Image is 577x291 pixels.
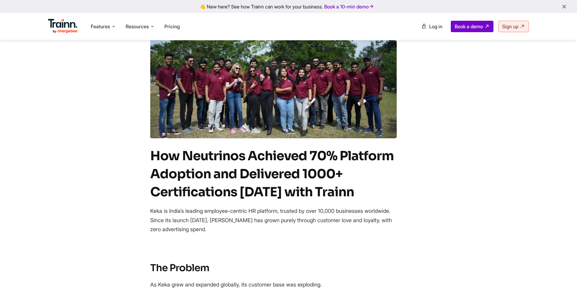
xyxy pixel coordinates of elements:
[455,23,483,29] span: Book a demo
[150,147,397,201] h1: How Neutrinos Achieved 70% Platform Adoption and Delivered 1000+ Certifications [DATE] with Trainn
[150,261,397,275] h2: The Problem
[150,207,397,234] p: Keka is India’s leading employee-centric HR platform, trusted by over 10,000 businesses worldwide...
[150,280,337,289] p: As Keka grew and expanded globally, its customer base was exploding.
[323,2,375,11] a: Book a 10-min demo
[547,262,577,291] iframe: Chat Widget
[418,21,446,32] a: Log in
[4,4,573,9] div: 👋 New here? See how Trainn can work for your business.
[502,23,518,29] span: Sign up
[48,19,78,33] img: Trainn Logo
[498,21,529,32] a: Sign up
[126,23,149,30] span: Resources
[164,23,180,29] a: Pricing
[91,23,110,30] span: Features
[429,23,442,29] span: Log in
[451,21,493,32] a: Book a demo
